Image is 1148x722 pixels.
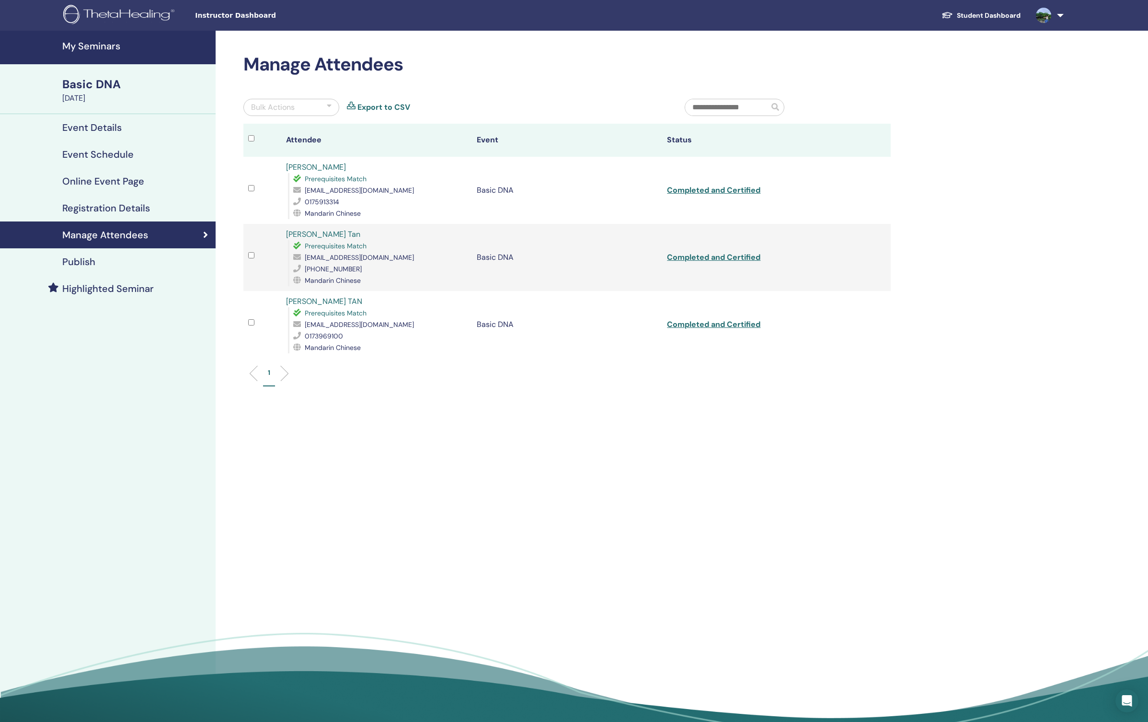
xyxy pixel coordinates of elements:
a: Student Dashboard [934,7,1028,24]
a: Export to CSV [357,102,410,113]
span: [EMAIL_ADDRESS][DOMAIN_NAME] [305,186,414,195]
h4: Event Details [62,122,122,133]
a: Completed and Certified [667,185,760,195]
span: Mandarin Chinese [305,343,361,352]
td: Basic DNA [472,291,662,358]
h4: Manage Attendees [62,229,148,241]
p: 1 [268,368,270,378]
h4: Highlighted Seminar [62,283,154,294]
img: default.jpg [1036,8,1051,23]
th: Attendee [281,124,471,157]
a: Basic DNA[DATE] [57,76,216,104]
div: Basic DNA [62,76,210,93]
div: [DATE] [62,93,210,104]
a: [PERSON_NAME] TAN [286,296,362,306]
td: Basic DNA [472,157,662,224]
span: Instructor Dashboard [195,11,339,21]
span: Mandarin Chinese [305,276,361,285]
span: 0175913314 [305,198,339,206]
span: Prerequisites Match [305,242,367,250]
span: Mandarin Chinese [305,209,361,218]
span: Prerequisites Match [305,175,367,183]
h4: My Seminars [62,40,210,52]
div: Open Intercom Messenger [1115,689,1138,712]
th: Status [662,124,852,157]
a: [PERSON_NAME] [286,162,346,172]
h4: Registration Details [62,202,150,214]
a: Completed and Certified [667,252,760,262]
span: 0173969100 [305,332,343,340]
h4: Event Schedule [62,149,134,160]
th: Event [472,124,662,157]
span: [PHONE_NUMBER] [305,265,362,273]
img: graduation-cap-white.svg [941,11,953,19]
span: [EMAIL_ADDRESS][DOMAIN_NAME] [305,320,414,329]
a: Completed and Certified [667,319,760,329]
span: [EMAIL_ADDRESS][DOMAIN_NAME] [305,253,414,262]
div: Bulk Actions [251,102,295,113]
td: Basic DNA [472,224,662,291]
img: logo.png [63,5,178,26]
h4: Online Event Page [62,175,144,187]
a: [PERSON_NAME] Tan [286,229,360,239]
h4: Publish [62,256,95,268]
h2: Manage Attendees [243,54,891,76]
span: Prerequisites Match [305,309,367,317]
